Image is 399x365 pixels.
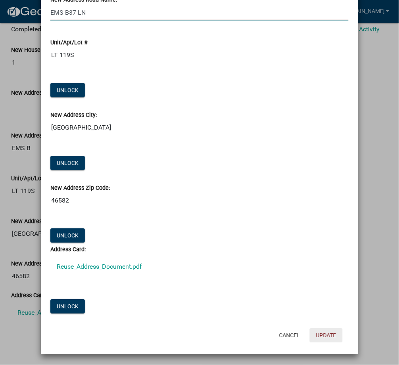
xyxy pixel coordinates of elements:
[50,113,97,118] label: New Address City:
[50,40,88,46] label: Unit/Apt/Lot #
[50,229,85,243] button: Unlock
[50,247,86,253] label: Address Card:
[310,329,343,343] button: Update
[273,329,307,343] button: Cancel
[50,83,85,97] button: Unlock
[50,258,349,277] a: Reuse_Address_Document.pdf
[50,300,85,314] button: Unlock
[50,156,85,170] button: Unlock
[50,186,110,191] label: New Address Zip Code:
